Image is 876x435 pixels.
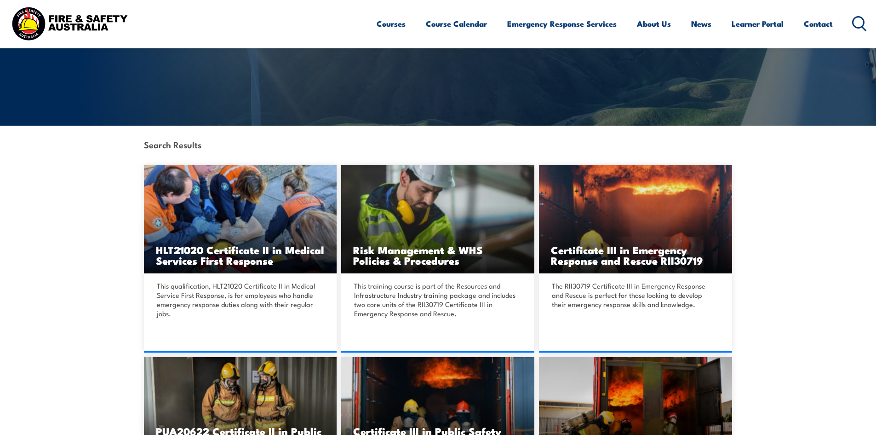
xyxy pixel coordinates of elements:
[144,138,201,151] strong: Search Results
[354,281,519,318] p: This training course is part of the Resources and Infrastructure Industry training package and in...
[691,12,711,36] a: News
[156,244,325,266] h3: HLT21020 Certificate II in Medical Services First Response
[426,12,487,36] a: Course Calendar
[353,244,522,266] h3: Risk Management & WHS Policies & Procedures
[341,165,534,273] img: Risk Management & WHS Policies & Procedures
[552,281,716,309] p: The RII30719 Certificate III in Emergency Response and Rescue is perfect for those looking to dev...
[539,165,732,273] img: Live Fire Flashover Cell
[539,165,732,273] a: Certificate III in Emergency Response and Rescue RII30719
[551,244,720,266] h3: Certificate III in Emergency Response and Rescue RII30719
[157,281,321,318] p: This qualification, HLT21020 Certificate II in Medical Service First Response, is for employees w...
[507,12,617,36] a: Emergency Response Services
[804,12,833,36] a: Contact
[637,12,671,36] a: About Us
[732,12,784,36] a: Learner Portal
[144,165,337,273] img: HLT21020 Certificate II in Medical Services First Response
[377,12,406,36] a: Courses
